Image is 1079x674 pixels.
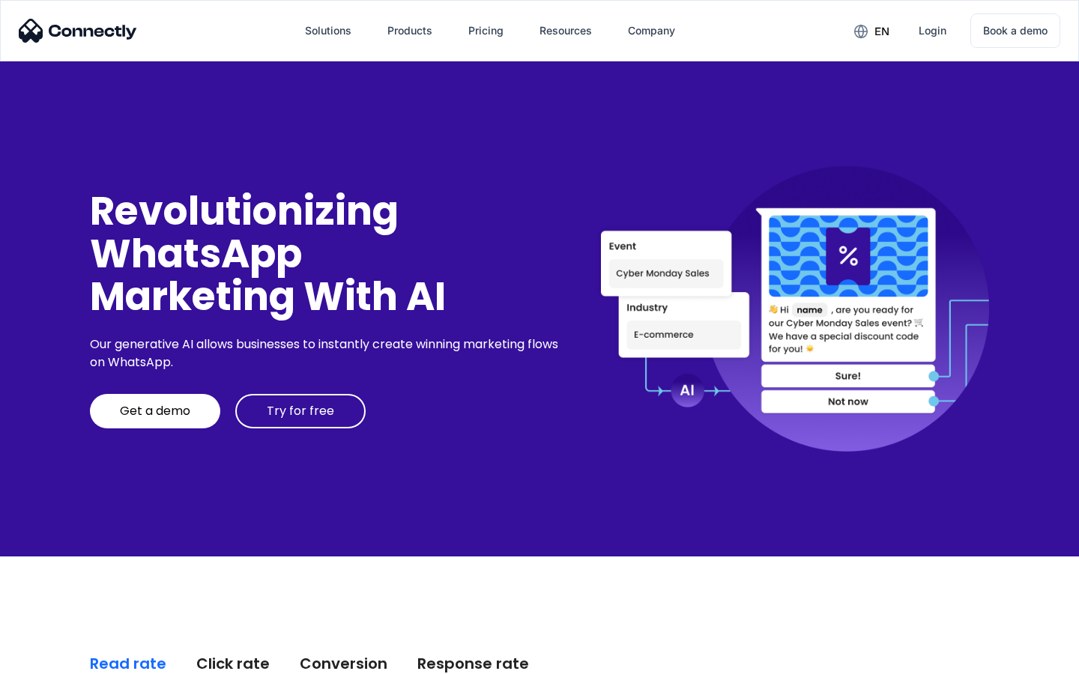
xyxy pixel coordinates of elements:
div: Try for free [267,404,334,419]
ul: Language list [30,648,90,669]
div: Company [628,20,675,41]
div: Products [387,20,432,41]
div: Resources [528,13,604,49]
div: Get a demo [120,404,190,419]
div: Login [919,20,946,41]
a: Pricing [456,13,516,49]
div: Products [375,13,444,49]
div: Click rate [196,653,270,674]
div: Company [616,13,687,49]
div: Solutions [293,13,363,49]
div: en [874,21,889,42]
div: Read rate [90,653,166,674]
div: Revolutionizing WhatsApp Marketing With AI [90,189,563,318]
div: Solutions [305,20,351,41]
div: Our generative AI allows businesses to instantly create winning marketing flows on WhatsApp. [90,336,563,371]
a: Login [907,13,958,49]
div: Response rate [417,653,529,674]
div: Pricing [468,20,504,41]
div: en [842,19,901,42]
img: Connectly Logo [19,19,137,43]
a: Try for free [235,394,366,428]
a: Get a demo [90,394,220,428]
div: Resources [539,20,592,41]
a: Book a demo [970,13,1060,48]
div: Conversion [300,653,387,674]
aside: Language selected: English [15,648,90,669]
